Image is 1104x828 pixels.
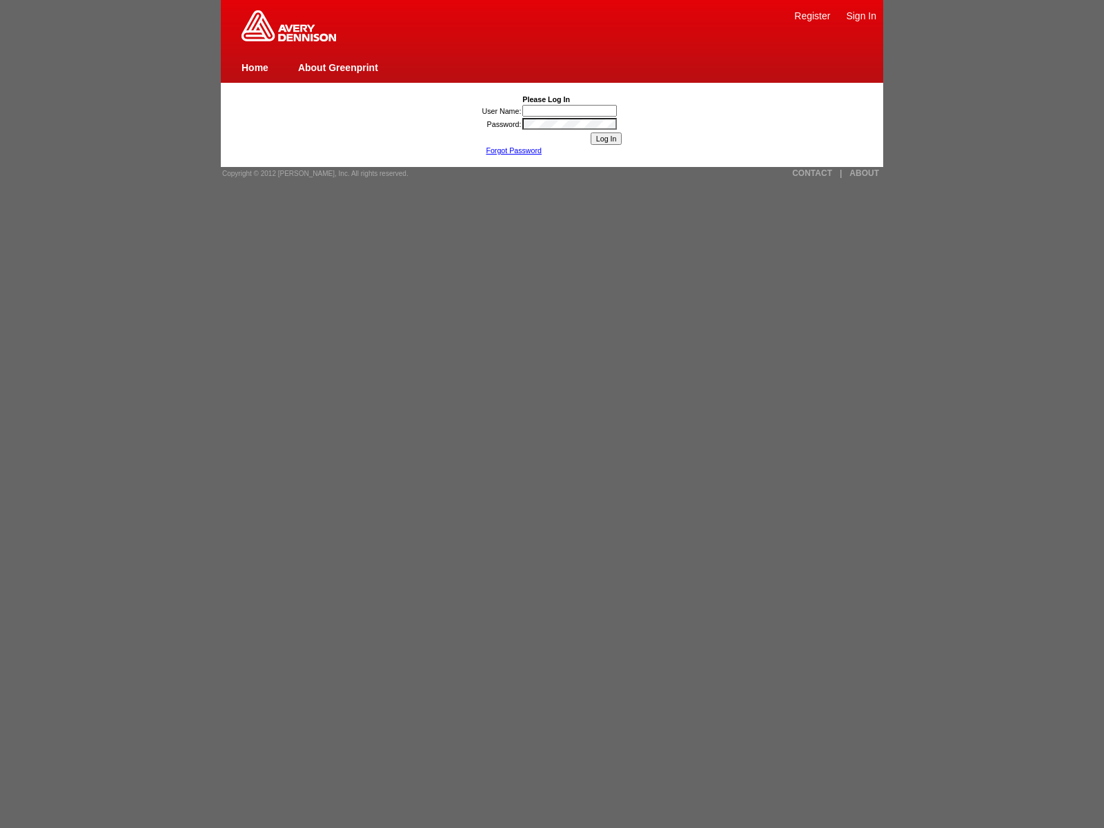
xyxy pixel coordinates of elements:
a: Forgot Password [486,146,542,155]
a: Greenprint [241,34,336,43]
a: Home [241,62,268,73]
a: CONTACT [792,168,832,178]
input: Log In [591,132,622,145]
img: Home [241,10,336,41]
a: ABOUT [849,168,879,178]
a: Sign In [846,10,876,21]
a: Register [794,10,830,21]
a: | [840,168,842,178]
b: Please Log In [522,95,570,103]
label: Password: [487,120,522,128]
label: User Name: [482,107,522,115]
a: About Greenprint [298,62,378,73]
span: Copyright © 2012 [PERSON_NAME], Inc. All rights reserved. [222,170,408,177]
